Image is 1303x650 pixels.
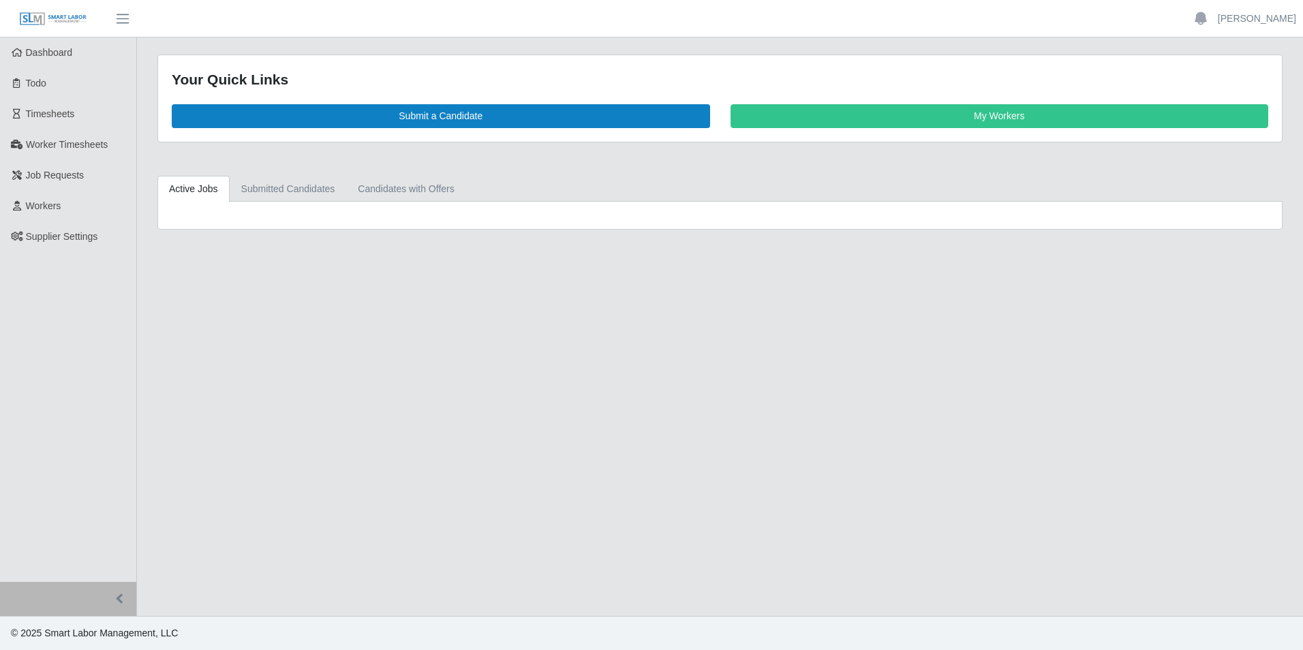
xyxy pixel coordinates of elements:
a: Candidates with Offers [346,176,465,202]
span: Supplier Settings [26,231,98,242]
span: © 2025 Smart Labor Management, LLC [11,628,178,638]
a: Submitted Candidates [230,176,347,202]
div: Your Quick Links [172,69,1268,91]
span: Todo [26,78,46,89]
span: Job Requests [26,170,85,181]
a: My Workers [731,104,1269,128]
span: Dashboard [26,47,73,58]
a: Submit a Candidate [172,104,710,128]
span: Workers [26,200,61,211]
img: SLM Logo [19,12,87,27]
a: Active Jobs [157,176,230,202]
span: Timesheets [26,108,75,119]
a: [PERSON_NAME] [1218,12,1296,26]
span: Worker Timesheets [26,139,108,150]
